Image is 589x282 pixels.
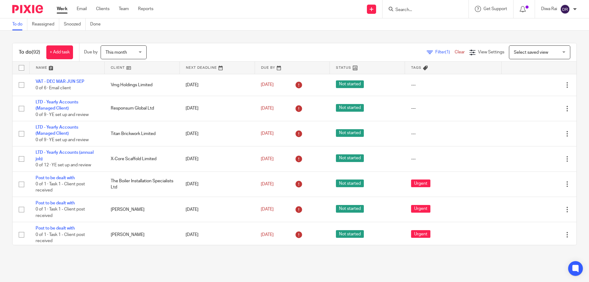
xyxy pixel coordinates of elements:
a: LTD - Yearly Accounts (Managed Client) [36,125,78,136]
span: 0 of 1 · Task 1 - Client post received [36,207,85,218]
td: [DATE] [179,222,255,247]
span: [DATE] [261,83,274,87]
div: --- [411,105,495,111]
td: [PERSON_NAME] [105,222,180,247]
a: Reassigned [32,18,59,30]
span: [DATE] [261,233,274,237]
a: Snoozed [64,18,86,30]
p: Diwa Rai [541,6,557,12]
td: [DATE] [179,197,255,222]
td: [DATE] [179,121,255,146]
span: [DATE] [261,182,274,186]
span: Not started [336,205,364,213]
h1: To do [19,49,40,56]
img: svg%3E [560,4,570,14]
span: (92) [32,50,40,55]
span: Not started [336,129,364,137]
span: Not started [336,154,364,162]
td: [DATE] [179,146,255,172]
span: [DATE] [261,157,274,161]
td: [DATE] [179,172,255,197]
a: Team [119,6,129,12]
span: 0 of 12 · YE set up and review [36,163,91,167]
td: Titan Brickwork Limited [105,121,180,146]
span: 0 of 9 · YE set up and review [36,113,89,117]
span: Not started [336,180,364,187]
a: Post to be dealt with [36,226,75,230]
td: The Boiler Installation Specialists Ltd [105,172,180,197]
span: 0 of 1 · Task 1 - Client post received [36,233,85,243]
span: [DATE] [261,132,274,136]
a: VAT - DEC MAR JUN SEP [36,79,84,84]
a: Post to be dealt with [36,201,75,205]
span: Urgent [411,180,430,187]
span: Urgent [411,230,430,238]
td: [PERSON_NAME] [105,197,180,222]
a: Work [57,6,67,12]
span: 0 of 9 · YE set up and review [36,138,89,142]
span: Filter [435,50,455,54]
a: Email [77,6,87,12]
a: Clear [455,50,465,54]
td: [DATE] [179,74,255,96]
a: LTD - Yearly Accounts (Managed Client) [36,100,78,110]
a: To do [12,18,27,30]
span: Tags [411,66,422,69]
a: Reports [138,6,153,12]
span: Get Support [483,7,507,11]
a: Clients [96,6,110,12]
span: 0 of 6 · Email client [36,86,71,90]
a: Post to be dealt with [36,176,75,180]
span: Not started [336,230,364,238]
a: LTD - Yearly Accounts (annual job) [36,150,94,161]
td: X-Core Scaffold Limited [105,146,180,172]
a: + Add task [46,45,73,59]
img: Pixie [12,5,43,13]
div: --- [411,82,495,88]
span: (1) [445,50,450,54]
span: Select saved view [514,50,548,55]
td: Vmg Holdings Limited [105,74,180,96]
span: 0 of 1 · Task 1 - Client post received [36,182,85,193]
span: View Settings [478,50,504,54]
input: Search [395,7,450,13]
span: Not started [336,80,364,88]
div: --- [411,131,495,137]
span: [DATE] [261,106,274,110]
td: [DATE] [179,96,255,121]
span: This month [106,50,127,55]
td: Responsum Global Ltd [105,96,180,121]
span: Not started [336,104,364,112]
span: Urgent [411,205,430,213]
div: --- [411,156,495,162]
p: Due by [84,49,98,55]
span: [DATE] [261,207,274,212]
a: Done [90,18,105,30]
